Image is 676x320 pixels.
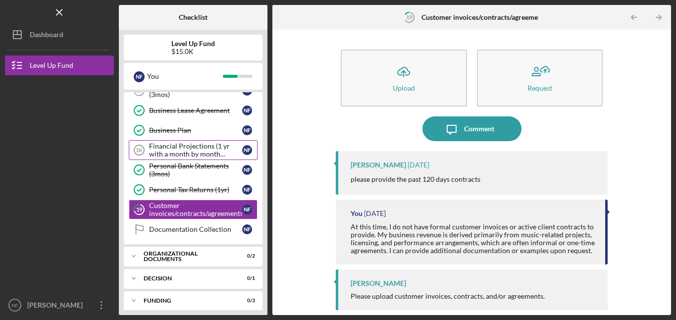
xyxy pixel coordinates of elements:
[527,84,552,92] div: Request
[136,207,143,213] tspan: 19
[351,174,480,185] p: please provide the past 120 days contracts
[149,142,242,158] div: Financial Projections (1 yr with a month by month breakdown)
[242,205,252,214] div: N F
[171,48,215,55] div: $15.0K
[134,71,145,82] div: N F
[237,275,255,281] div: 0 / 1
[351,210,363,217] div: You
[408,161,429,169] time: 2025-08-13 22:11
[364,210,386,217] time: 2025-08-11 18:28
[129,200,258,219] a: 19Customer invoices/contracts/agreementsNF
[242,145,252,155] div: N F
[149,202,242,217] div: Customer invoices/contracts/agreements
[147,68,223,85] div: You
[242,125,252,135] div: N F
[351,161,406,169] div: [PERSON_NAME]
[149,186,242,194] div: Personal Tax Returns (1yr)
[351,292,545,300] div: Please upload customer invoices, contracts, and/or agreements.
[144,298,230,304] div: Funding
[237,253,255,259] div: 0 / 2
[393,84,415,92] div: Upload
[129,120,258,140] a: Business PlanNF
[171,40,215,48] b: Level Up Fund
[242,165,252,175] div: N F
[5,55,114,75] button: Level Up Fund
[422,116,521,141] button: Comment
[421,13,547,21] b: Customer invoices/contracts/agreements
[129,160,258,180] a: Personal Bank Statements (3mos)NF
[149,162,242,178] div: Personal Bank Statements (3mos)
[242,224,252,234] div: N F
[25,295,89,318] div: [PERSON_NAME]
[237,298,255,304] div: 0 / 3
[341,50,467,107] button: Upload
[5,295,114,315] button: NF[PERSON_NAME]
[477,50,603,107] button: Request
[129,101,258,120] a: Business Lease AgreementNF
[179,13,208,21] b: Checklist
[242,185,252,195] div: N F
[30,55,73,78] div: Level Up Fund
[351,279,406,287] div: [PERSON_NAME]
[5,25,114,45] button: Dashboard
[242,106,252,115] div: N F
[464,116,494,141] div: Comment
[144,275,230,281] div: Decision
[149,126,242,134] div: Business Plan
[129,180,258,200] a: Personal Tax Returns (1yr)NF
[12,303,18,308] text: NF
[149,225,242,233] div: Documentation Collection
[129,140,258,160] a: 16Financial Projections (1 yr with a month by month breakdown)NF
[351,223,596,255] div: At this time, I do not have formal customer invoices or active client contracts to provide. My bu...
[144,251,230,262] div: Organizational Documents
[149,107,242,114] div: Business Lease Agreement
[136,147,142,153] tspan: 16
[136,88,142,94] tspan: 13
[406,14,412,20] tspan: 19
[129,219,258,239] a: Documentation CollectionNF
[30,25,63,47] div: Dashboard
